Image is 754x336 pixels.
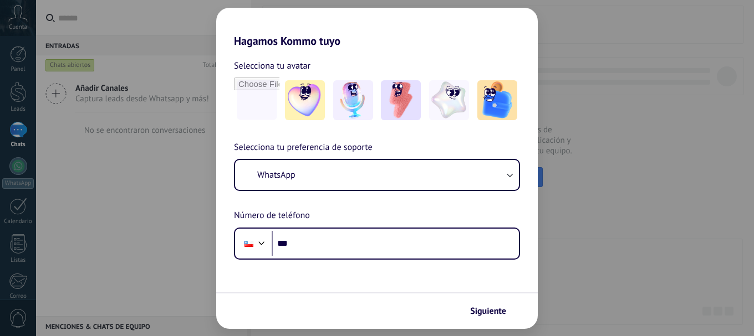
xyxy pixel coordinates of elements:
img: -3.jpeg [381,80,421,120]
img: -5.jpeg [477,80,517,120]
button: Siguiente [465,302,521,321]
span: Siguiente [470,307,506,315]
div: Chile: + 56 [238,232,259,255]
span: WhatsApp [257,169,296,180]
img: -2.jpeg [333,80,373,120]
h2: Hagamos Kommo tuyo [216,8,538,48]
img: -1.jpeg [285,80,325,120]
span: Número de teléfono [234,209,310,223]
img: -4.jpeg [429,80,469,120]
span: Selecciona tu avatar [234,59,310,73]
button: WhatsApp [235,160,519,190]
span: Selecciona tu preferencia de soporte [234,141,373,155]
